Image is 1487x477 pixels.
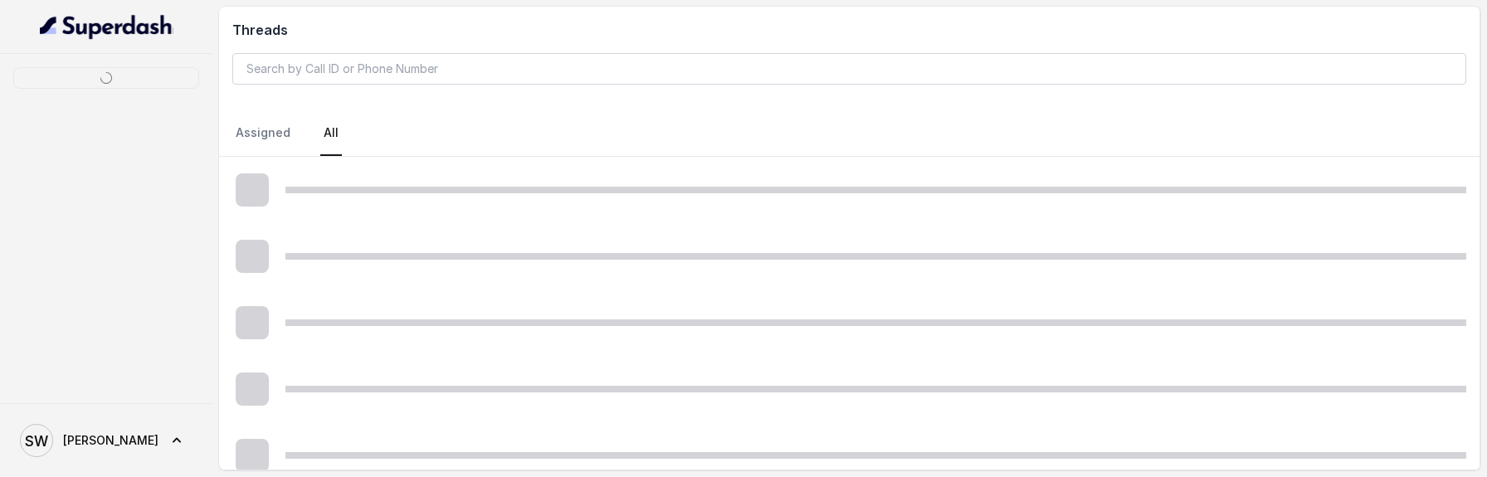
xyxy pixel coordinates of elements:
[40,13,173,40] img: light.svg
[232,111,1466,156] nav: Tabs
[63,432,158,449] span: [PERSON_NAME]
[13,417,199,464] a: [PERSON_NAME]
[320,111,342,156] a: All
[232,111,294,156] a: Assigned
[232,53,1466,85] input: Search by Call ID or Phone Number
[25,432,48,450] text: SW
[232,20,1466,40] h2: Threads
